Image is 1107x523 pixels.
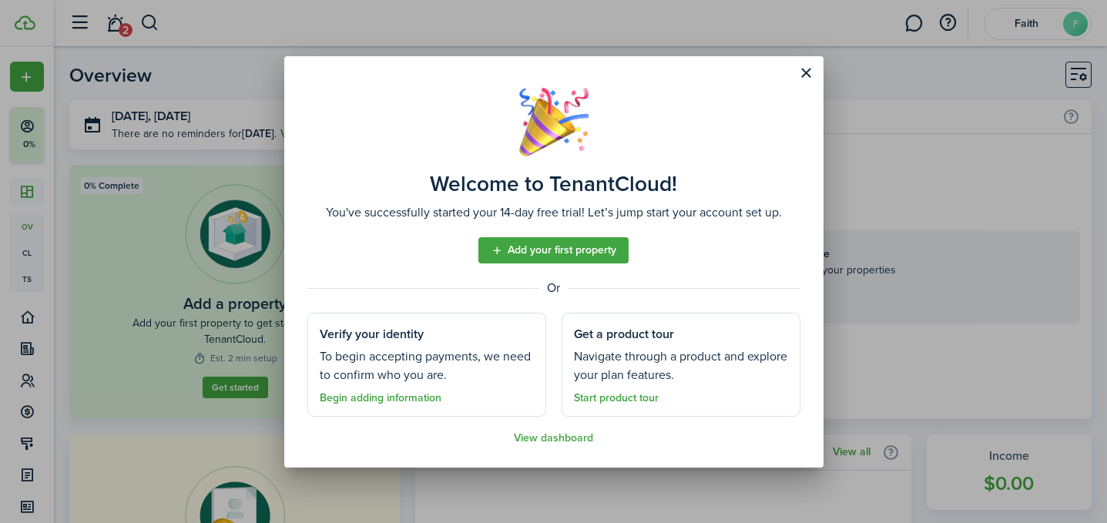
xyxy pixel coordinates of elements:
[320,347,534,384] assembled-view-section-description: To begin accepting payments, we need to confirm who you are.
[574,347,788,384] assembled-view-section-description: Navigate through a product and explore your plan features.
[574,325,674,344] assembled-view-section-title: Get a product tour
[320,392,441,404] a: Begin adding information
[519,87,589,156] img: Well done!
[478,237,629,263] a: Add your first property
[793,60,820,86] button: Close modal
[307,279,800,297] assembled-view-separator: Or
[430,172,677,196] assembled-view-title: Welcome to TenantCloud!
[574,392,659,404] a: Start product tour
[514,432,593,444] a: View dashboard
[326,203,782,222] assembled-view-description: You've successfully started your 14-day free trial! Let’s jump start your account set up.
[320,325,424,344] assembled-view-section-title: Verify your identity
